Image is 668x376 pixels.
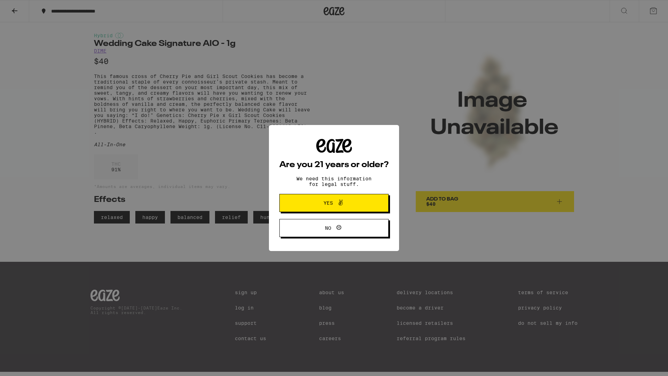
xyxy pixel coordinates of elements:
[279,194,389,212] button: Yes
[279,219,389,237] button: No
[279,161,389,169] h2: Are you 21 years or older?
[325,226,331,230] span: No
[324,201,333,205] span: Yes
[291,176,377,187] p: We need this information for legal stuff.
